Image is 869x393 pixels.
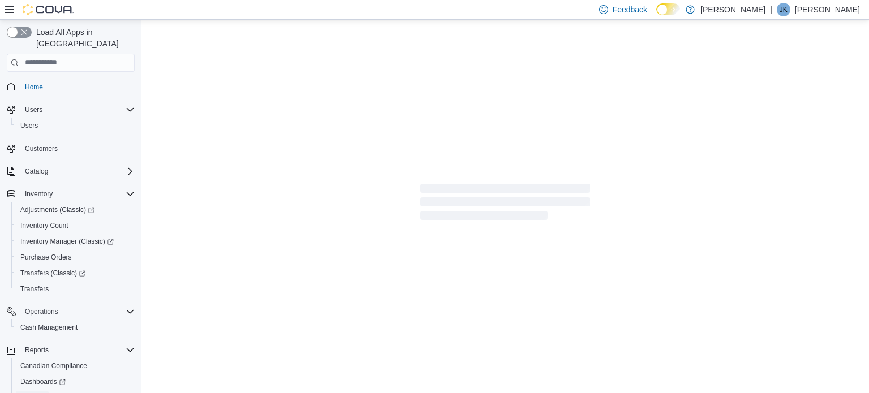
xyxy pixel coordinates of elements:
[11,265,139,281] a: Transfers (Classic)
[11,234,139,249] a: Inventory Manager (Classic)
[16,266,90,280] a: Transfers (Classic)
[20,165,135,178] span: Catalog
[20,141,135,156] span: Customers
[11,218,139,234] button: Inventory Count
[770,3,772,16] p: |
[2,163,139,179] button: Catalog
[2,102,139,118] button: Users
[2,186,139,202] button: Inventory
[16,375,70,388] a: Dashboards
[613,4,647,15] span: Feedback
[700,3,765,16] p: [PERSON_NAME]
[2,140,139,157] button: Customers
[20,103,47,116] button: Users
[16,119,135,132] span: Users
[20,80,135,94] span: Home
[2,304,139,319] button: Operations
[16,219,135,232] span: Inventory Count
[16,251,135,264] span: Purchase Orders
[16,235,118,248] a: Inventory Manager (Classic)
[11,358,139,374] button: Canadian Compliance
[795,3,860,16] p: [PERSON_NAME]
[780,3,788,16] span: JK
[16,235,135,248] span: Inventory Manager (Classic)
[16,375,135,388] span: Dashboards
[16,203,135,217] span: Adjustments (Classic)
[16,282,53,296] a: Transfers
[16,251,76,264] a: Purchase Orders
[420,186,590,222] span: Loading
[777,3,790,16] div: Justin Keen
[20,323,78,332] span: Cash Management
[20,187,57,201] button: Inventory
[23,4,74,15] img: Cova
[25,105,42,114] span: Users
[25,144,58,153] span: Customers
[25,167,48,176] span: Catalog
[16,203,99,217] a: Adjustments (Classic)
[20,187,135,201] span: Inventory
[25,189,53,198] span: Inventory
[20,205,94,214] span: Adjustments (Classic)
[656,3,680,15] input: Dark Mode
[25,83,43,92] span: Home
[20,305,63,318] button: Operations
[20,80,48,94] a: Home
[16,282,135,296] span: Transfers
[20,142,62,156] a: Customers
[16,219,73,232] a: Inventory Count
[16,359,135,373] span: Canadian Compliance
[20,103,135,116] span: Users
[20,343,53,357] button: Reports
[20,165,53,178] button: Catalog
[11,118,139,133] button: Users
[2,342,139,358] button: Reports
[16,321,82,334] a: Cash Management
[11,202,139,218] a: Adjustments (Classic)
[20,377,66,386] span: Dashboards
[20,361,87,370] span: Canadian Compliance
[32,27,135,49] span: Load All Apps in [GEOGRAPHIC_DATA]
[2,79,139,95] button: Home
[16,321,135,334] span: Cash Management
[25,346,49,355] span: Reports
[11,374,139,390] a: Dashboards
[20,343,135,357] span: Reports
[11,281,139,297] button: Transfers
[20,305,135,318] span: Operations
[25,307,58,316] span: Operations
[16,266,135,280] span: Transfers (Classic)
[20,284,49,293] span: Transfers
[11,249,139,265] button: Purchase Orders
[20,269,85,278] span: Transfers (Classic)
[16,119,42,132] a: Users
[11,319,139,335] button: Cash Management
[20,253,72,262] span: Purchase Orders
[20,121,38,130] span: Users
[20,221,68,230] span: Inventory Count
[16,359,92,373] a: Canadian Compliance
[20,237,114,246] span: Inventory Manager (Classic)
